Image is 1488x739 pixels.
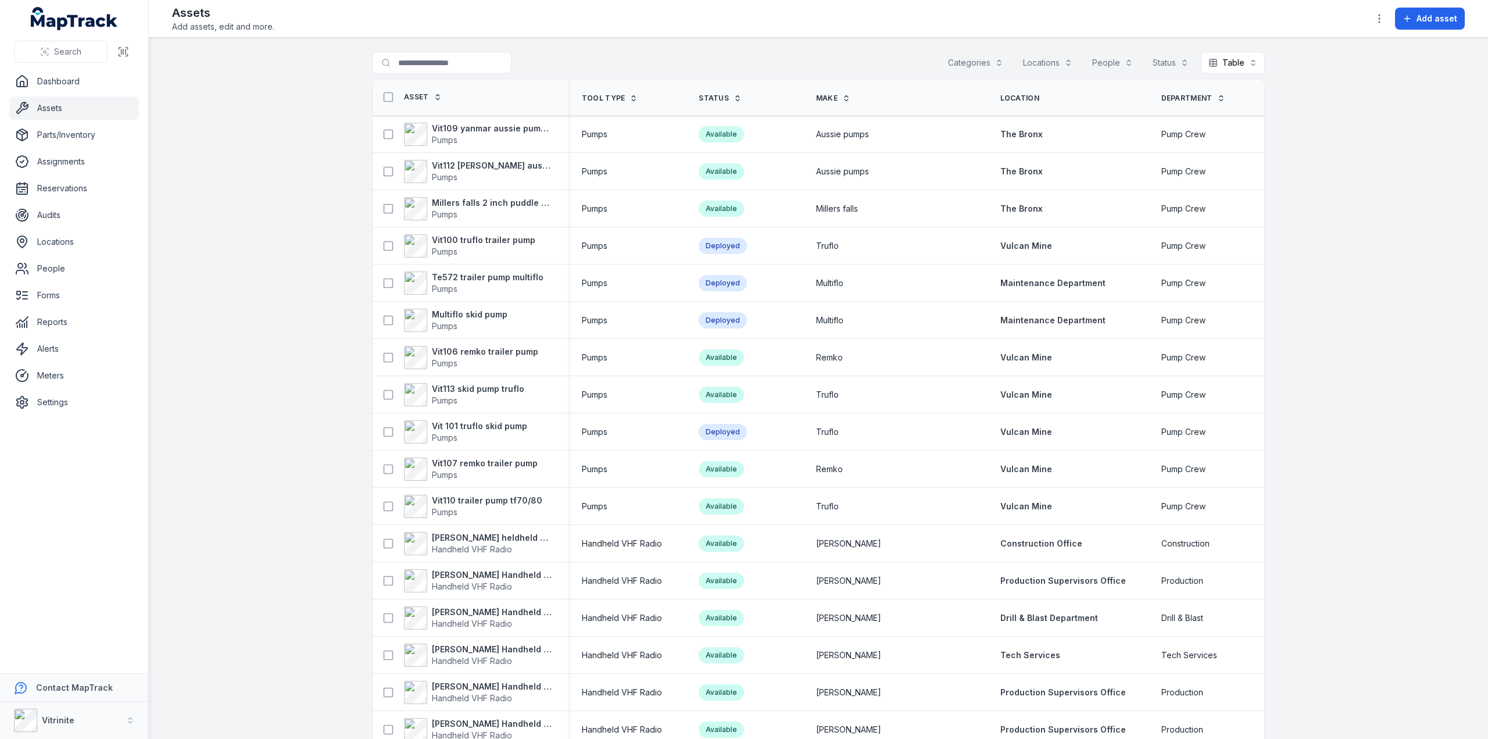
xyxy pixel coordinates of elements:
[816,128,869,140] span: Aussie pumps
[816,277,843,289] span: Multiflo
[816,352,843,363] span: Remko
[1000,501,1052,511] span: Vulcan Mine
[1161,277,1206,289] span: Pump Crew
[432,209,457,219] span: Pumps
[432,420,527,432] strong: Vit 101 truflo skid pump
[816,538,881,549] span: [PERSON_NAME]
[582,389,607,401] span: Pumps
[432,532,554,544] strong: [PERSON_NAME] heldheld VHF radio
[432,569,554,581] strong: [PERSON_NAME] Handheld VHF Radio ROM
[31,7,118,30] a: MapTrack
[172,5,274,21] h2: Assets
[582,128,607,140] span: Pumps
[404,495,542,518] a: Vit110 trailer pump tf70/80Pumps
[699,312,747,329] div: Deployed
[816,612,881,624] span: [PERSON_NAME]
[1000,166,1043,177] a: The Bronx
[1000,687,1126,698] a: Production Supervisors Office
[404,644,554,667] a: [PERSON_NAME] Handheld VHF Radio - Tech ServicesHandheld VHF Radio
[1000,315,1106,326] a: Maintenance Department
[582,501,607,512] span: Pumps
[1161,240,1206,252] span: Pump Crew
[1161,649,1217,661] span: Tech Services
[432,606,554,618] strong: [PERSON_NAME] Handheld VHF Radio
[1161,538,1210,549] span: Construction
[1161,687,1203,698] span: Production
[582,352,607,363] span: Pumps
[432,284,457,294] span: Pumps
[1161,724,1203,736] span: Production
[432,581,512,591] span: Handheld VHF Radio
[1000,278,1106,288] span: Maintenance Department
[1000,612,1098,624] a: Drill & Blast Department
[816,389,839,401] span: Truflo
[582,277,607,289] span: Pumps
[432,321,457,331] span: Pumps
[699,349,744,366] div: Available
[404,606,554,630] a: [PERSON_NAME] Handheld VHF RadioHandheld VHF Radio
[1000,575,1126,587] a: Production Supervisors Office
[816,240,839,252] span: Truflo
[816,463,843,475] span: Remko
[1395,8,1465,30] button: Add asset
[816,501,839,512] span: Truflo
[582,724,662,736] span: Handheld VHF Radio
[9,230,139,254] a: Locations
[816,203,858,215] span: Millers falls
[582,612,662,624] span: Handheld VHF Radio
[9,337,139,360] a: Alerts
[1000,129,1043,139] span: The Bronx
[9,310,139,334] a: Reports
[816,575,881,587] span: [PERSON_NAME]
[582,649,662,661] span: Handheld VHF Radio
[1201,52,1265,74] button: Table
[582,426,607,438] span: Pumps
[9,123,139,147] a: Parts/Inventory
[582,687,662,698] span: Handheld VHF Radio
[54,46,81,58] span: Search
[432,247,457,256] span: Pumps
[9,257,139,280] a: People
[9,177,139,200] a: Reservations
[404,123,554,146] a: Vit109 yanmar aussie pumps 3 inch trash pumpPumps
[432,197,554,209] strong: Millers falls 2 inch puddle pump diesel
[1000,464,1052,474] span: Vulcan Mine
[582,240,607,252] span: Pumps
[1000,426,1052,438] a: Vulcan Mine
[432,495,542,506] strong: Vit110 trailer pump tf70/80
[9,391,139,414] a: Settings
[432,470,457,480] span: Pumps
[1145,52,1196,74] button: Status
[699,275,747,291] div: Deployed
[404,383,524,406] a: Vit113 skid pump trufloPumps
[432,644,554,655] strong: [PERSON_NAME] Handheld VHF Radio - Tech Services
[816,315,843,326] span: Multiflo
[1000,240,1052,252] a: Vulcan Mine
[816,687,881,698] span: [PERSON_NAME]
[404,197,554,220] a: Millers falls 2 inch puddle pump dieselPumps
[1000,724,1126,736] a: Production Supervisors Office
[1161,389,1206,401] span: Pump Crew
[1161,352,1206,363] span: Pump Crew
[1000,724,1126,734] span: Production Supervisors Office
[582,166,607,177] span: Pumps
[1000,463,1052,475] a: Vulcan Mine
[1000,649,1060,661] a: Tech Services
[1000,390,1052,399] span: Vulcan Mine
[404,346,538,369] a: Vit106 remko trailer pumpPumps
[699,573,744,589] div: Available
[1000,352,1052,363] a: Vulcan Mine
[1161,94,1225,103] a: Department
[432,395,457,405] span: Pumps
[699,535,744,552] div: Available
[1161,203,1206,215] span: Pump Crew
[699,94,729,103] span: Status
[699,126,744,142] div: Available
[1000,241,1052,251] span: Vulcan Mine
[582,315,607,326] span: Pumps
[432,681,554,692] strong: [PERSON_NAME] Handheld VHF Radio
[9,97,139,120] a: Assets
[404,234,535,258] a: Vit100 truflo trailer pumpPumps
[582,94,625,103] span: Tool Type
[9,70,139,93] a: Dashboard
